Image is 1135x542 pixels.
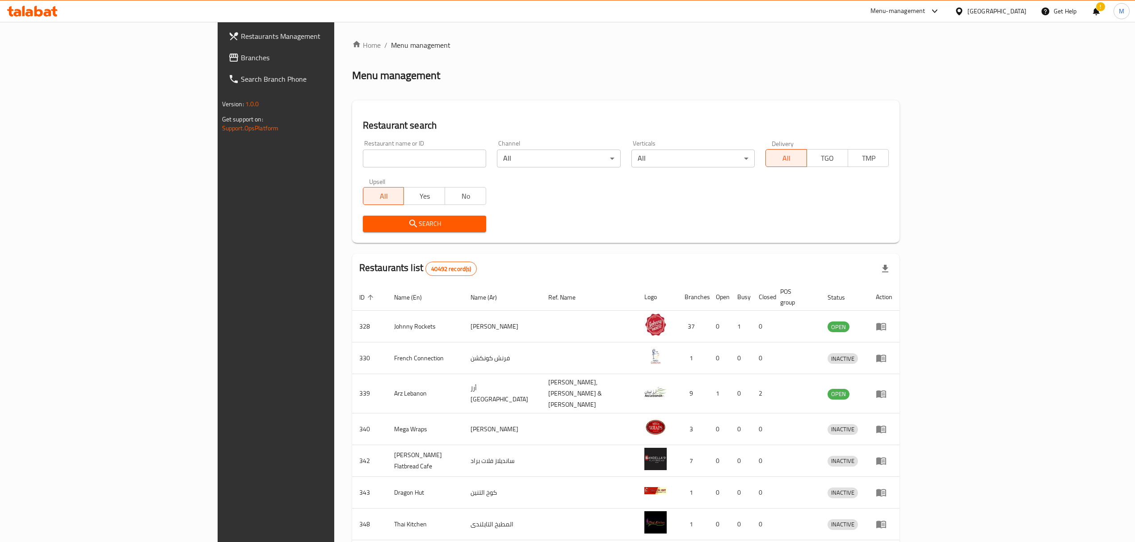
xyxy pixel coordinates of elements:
[677,284,709,311] th: Branches
[352,40,900,50] nav: breadcrumb
[463,477,541,509] td: كوخ التنين
[677,445,709,477] td: 7
[426,265,476,273] span: 40492 record(s)
[828,488,858,498] span: INACTIVE
[677,413,709,445] td: 3
[463,374,541,413] td: أرز [GEOGRAPHIC_DATA]
[387,311,464,342] td: Johnny Rockets
[709,445,730,477] td: 0
[463,342,541,374] td: فرنش كونكشن
[631,150,755,167] div: All
[828,292,857,303] span: Status
[644,381,667,403] img: Arz Lebanon
[772,140,794,146] label: Delivery
[828,322,849,332] span: OPEN
[241,52,400,63] span: Branches
[369,178,386,184] label: Upsell
[828,519,858,529] span: INACTIVE
[644,448,667,470] img: Sandella's Flatbread Cafe
[752,374,773,413] td: 2
[363,119,889,132] h2: Restaurant search
[752,509,773,540] td: 0
[828,353,858,364] div: INACTIVE
[497,150,620,167] div: All
[241,31,400,42] span: Restaurants Management
[752,445,773,477] td: 0
[876,321,892,332] div: Menu
[730,509,752,540] td: 0
[425,262,477,276] div: Total records count
[387,413,464,445] td: Mega Wraps
[828,488,858,498] div: INACTIVE
[828,456,858,466] span: INACTIVE
[709,284,730,311] th: Open
[541,374,637,413] td: [PERSON_NAME],[PERSON_NAME] & [PERSON_NAME]
[752,311,773,342] td: 0
[677,477,709,509] td: 1
[677,509,709,540] td: 1
[874,258,896,279] div: Export file
[752,342,773,374] td: 0
[404,187,445,205] button: Yes
[471,292,509,303] span: Name (Ar)
[730,311,752,342] td: 1
[876,519,892,529] div: Menu
[387,374,464,413] td: Arz Lebanon
[445,187,486,205] button: No
[709,413,730,445] td: 0
[449,190,483,203] span: No
[644,313,667,336] img: Johnny Rockets
[828,456,858,467] div: INACTIVE
[363,216,486,232] button: Search
[644,416,667,438] img: Mega Wraps
[780,286,810,308] span: POS group
[828,389,849,399] span: OPEN
[245,98,259,110] span: 1.0.0
[222,98,244,110] span: Version:
[367,190,401,203] span: All
[644,479,667,502] img: Dragon Hut
[828,389,849,400] div: OPEN
[828,354,858,364] span: INACTIVE
[387,509,464,540] td: Thai Kitchen
[730,477,752,509] td: 0
[222,113,263,125] span: Get support on:
[709,374,730,413] td: 1
[869,284,900,311] th: Action
[769,152,803,165] span: All
[221,47,407,68] a: Branches
[1119,6,1124,16] span: M
[730,445,752,477] td: 0
[463,413,541,445] td: [PERSON_NAME]
[730,284,752,311] th: Busy
[637,284,677,311] th: Logo
[387,477,464,509] td: Dragon Hut
[221,25,407,47] a: Restaurants Management
[222,122,279,134] a: Support.OpsPlatform
[752,477,773,509] td: 0
[709,477,730,509] td: 0
[709,311,730,342] td: 0
[807,149,848,167] button: TGO
[644,345,667,367] img: French Connection
[644,511,667,534] img: Thai Kitchen
[370,218,479,229] span: Search
[876,353,892,363] div: Menu
[752,413,773,445] td: 0
[363,187,404,205] button: All
[677,311,709,342] td: 37
[359,261,477,276] h2: Restaurants list
[408,190,441,203] span: Yes
[752,284,773,311] th: Closed
[387,445,464,477] td: [PERSON_NAME] Flatbread Cafe
[709,509,730,540] td: 0
[221,68,407,90] a: Search Branch Phone
[828,424,858,434] span: INACTIVE
[677,374,709,413] td: 9
[876,388,892,399] div: Menu
[677,342,709,374] td: 1
[391,40,450,50] span: Menu management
